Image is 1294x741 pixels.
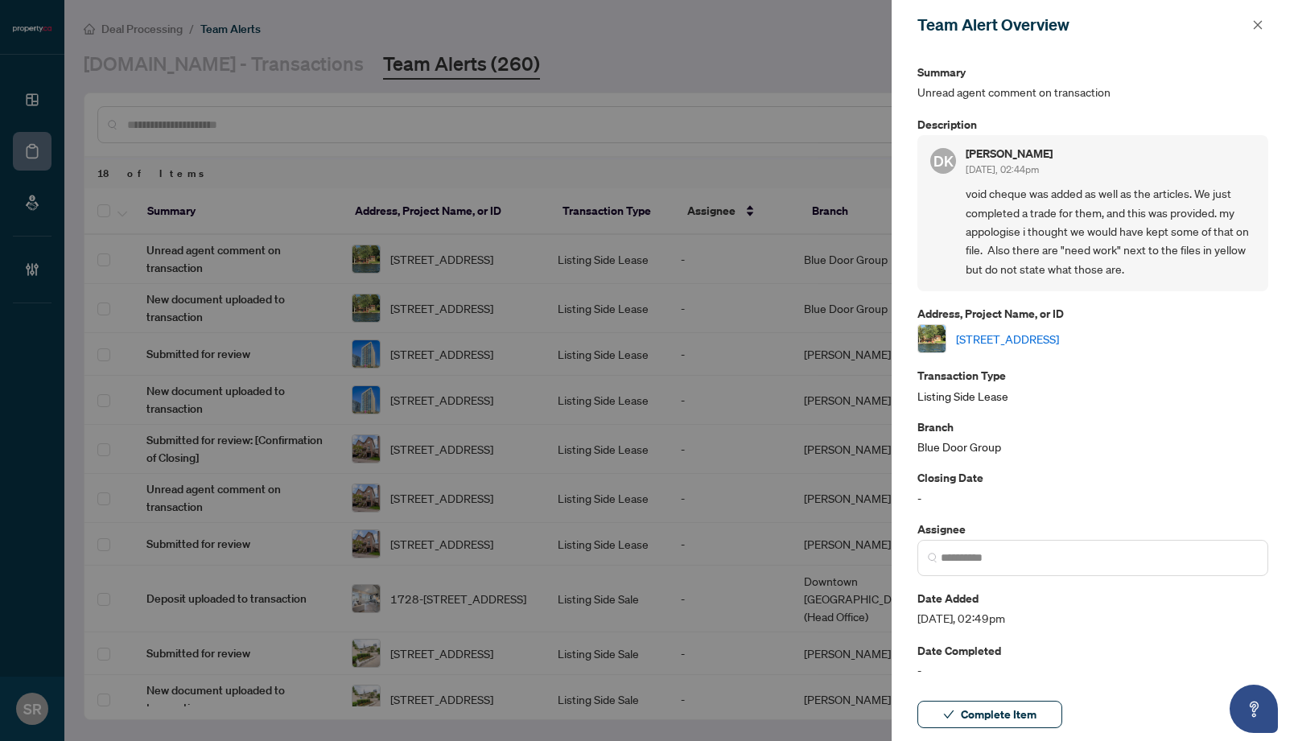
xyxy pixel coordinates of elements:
span: Complete Item [961,702,1036,727]
button: Open asap [1230,685,1278,733]
div: - [917,468,1268,506]
div: Blue Door Group [917,418,1268,455]
span: [DATE], 02:49pm [917,609,1268,628]
p: Transaction Type [917,366,1268,385]
span: [DATE], 02:44pm [966,163,1039,175]
p: Closing Date [917,468,1268,487]
p: Branch [917,418,1268,436]
div: Team Alert Overview [917,13,1247,37]
p: Description [917,115,1268,134]
img: search_icon [928,553,938,562]
h5: [PERSON_NAME] [966,148,1053,159]
img: thumbnail-img [918,325,946,352]
a: [STREET_ADDRESS] [956,330,1059,348]
span: DK [933,150,954,172]
p: Date Added [917,589,1268,607]
p: Assignee [917,520,1268,538]
p: Date Completed [917,641,1268,660]
span: check [943,709,954,720]
span: close [1252,19,1263,31]
div: Listing Side Lease [917,366,1268,404]
p: Summary [917,63,1268,81]
span: Unread agent comment on transaction [917,83,1268,101]
span: - [917,661,1268,680]
p: Address, Project Name, or ID [917,304,1268,323]
button: Complete Item [917,701,1062,728]
span: void cheque was added as well as the articles. We just completed a trade for them, and this was p... [966,184,1255,278]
